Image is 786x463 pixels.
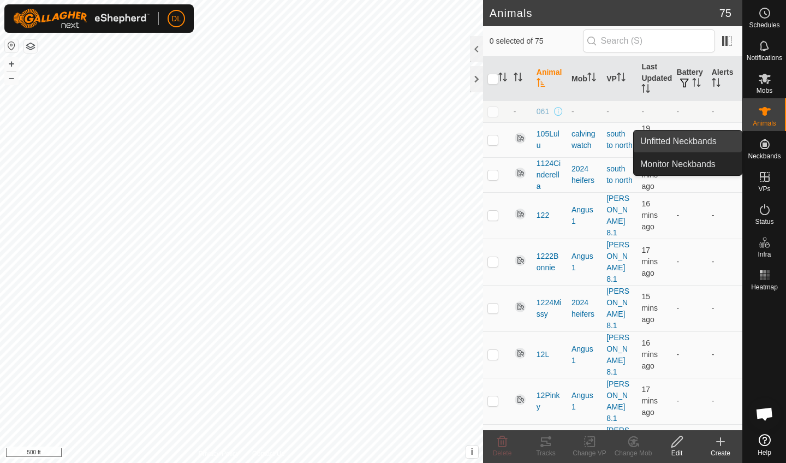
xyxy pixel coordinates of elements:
[537,128,563,151] span: 105Lulu
[655,448,699,458] div: Edit
[743,430,786,460] a: Help
[641,292,658,324] span: 7 Oct 2025 at 11:24 am
[634,153,742,175] a: Monitor Neckbands
[5,72,18,85] button: –
[5,57,18,70] button: +
[571,297,598,320] div: 2024 heifers
[571,204,598,227] div: Angus 1
[606,194,629,237] a: [PERSON_NAME] 8.1
[641,107,644,116] span: -
[707,192,742,239] td: -
[755,218,773,225] span: Status
[641,159,658,191] span: 7 Oct 2025 at 11:20 am
[5,39,18,52] button: Reset Map
[641,246,658,277] span: 7 Oct 2025 at 11:21 am
[641,385,658,417] span: 7 Oct 2025 at 11:21 am
[641,86,650,94] p-sorticon: Activate to sort
[514,167,527,180] img: returning off
[712,80,720,88] p-sorticon: Activate to sort
[707,285,742,331] td: -
[753,120,776,127] span: Animals
[672,239,707,285] td: -
[672,285,707,331] td: -
[537,349,549,360] span: 12L
[537,297,563,320] span: 1224Missy
[514,347,527,360] img: returning off
[707,57,742,101] th: Alerts
[606,333,629,376] a: [PERSON_NAME] 8.1
[699,448,742,458] div: Create
[751,284,778,290] span: Heatmap
[514,132,527,145] img: returning off
[514,207,527,221] img: returning off
[568,448,611,458] div: Change VP
[514,74,522,83] p-sorticon: Activate to sort
[757,87,772,94] span: Mobs
[640,135,717,148] span: Unfitted Neckbands
[571,343,598,366] div: Angus 1
[571,251,598,274] div: Angus 1
[672,100,707,122] td: -
[606,107,609,116] app-display-virtual-paddock-transition: -
[606,379,629,423] a: [PERSON_NAME] 8.1
[707,331,742,378] td: -
[606,287,629,330] a: [PERSON_NAME] 8.1
[748,397,781,430] div: Open chat
[634,130,742,152] a: Unfitted Neckbands
[567,57,602,101] th: Mob
[707,378,742,424] td: -
[514,300,527,313] img: returning off
[606,164,632,185] a: south to north
[672,122,707,157] td: -
[490,35,583,47] span: 0 selected of 75
[758,251,771,258] span: Infra
[606,129,632,150] a: south to north
[672,57,707,101] th: Battery
[672,378,707,424] td: -
[490,7,719,20] h2: Animals
[571,390,598,413] div: Angus 1
[537,80,545,88] p-sorticon: Activate to sort
[672,192,707,239] td: -
[587,74,596,83] p-sorticon: Activate to sort
[640,158,716,171] span: Monitor Neckbands
[707,100,742,122] td: -
[747,55,782,61] span: Notifications
[524,448,568,458] div: Tracks
[749,22,779,28] span: Schedules
[171,13,181,25] span: DL
[748,153,781,159] span: Neckbands
[471,447,473,456] span: i
[571,163,598,186] div: 2024 heifers
[537,390,563,413] span: 12Pinky
[641,199,658,231] span: 7 Oct 2025 at 11:23 am
[571,106,598,117] div: -
[514,107,516,116] span: -
[537,210,549,221] span: 122
[707,239,742,285] td: -
[537,251,563,274] span: 1222Bonnie
[606,240,629,283] a: [PERSON_NAME] 8.1
[252,449,284,459] a: Contact Us
[602,57,637,101] th: VP
[672,331,707,378] td: -
[692,80,701,88] p-sorticon: Activate to sort
[583,29,715,52] input: Search (S)
[537,106,549,117] span: 061
[641,339,658,370] span: 7 Oct 2025 at 11:23 am
[571,128,598,151] div: calving watch
[641,124,658,156] span: 7 Oct 2025 at 11:20 am
[24,40,37,53] button: Map Layers
[493,449,512,457] span: Delete
[758,186,770,192] span: VPs
[514,393,527,406] img: returning off
[514,254,527,267] img: returning off
[537,158,563,192] span: 1124Cinderella
[758,449,771,456] span: Help
[198,449,239,459] a: Privacy Policy
[13,9,150,28] img: Gallagher Logo
[532,57,567,101] th: Animal
[707,122,742,157] td: -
